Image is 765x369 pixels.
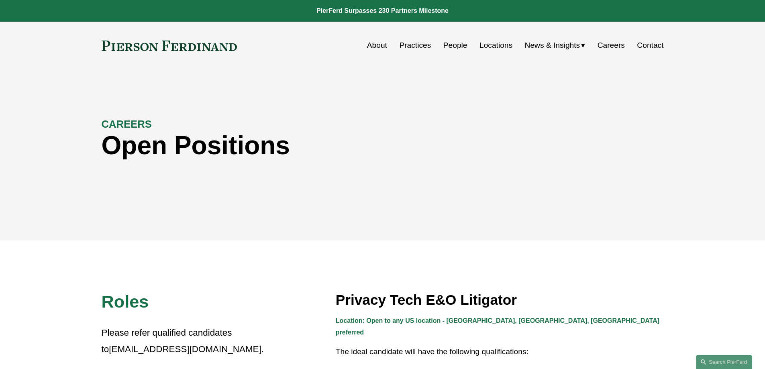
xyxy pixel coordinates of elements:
h3: Privacy Tech E&O Litigator [336,291,664,309]
a: [EMAIL_ADDRESS][DOMAIN_NAME] [109,344,261,354]
a: folder dropdown [525,38,585,53]
a: People [443,38,467,53]
p: Please refer qualified candidates to . [102,325,265,357]
a: About [367,38,387,53]
strong: CAREERS [102,118,152,130]
span: News & Insights [525,39,580,53]
strong: Location: Open to any US location - [GEOGRAPHIC_DATA], [GEOGRAPHIC_DATA], [GEOGRAPHIC_DATA] prefe... [336,317,661,336]
a: Locations [479,38,512,53]
p: The ideal candidate will have the following qualifications: [336,345,664,359]
a: Contact [637,38,663,53]
h1: Open Positions [102,131,523,160]
span: Roles [102,292,149,311]
a: Careers [598,38,625,53]
a: Practices [399,38,431,53]
a: Search this site [696,355,752,369]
